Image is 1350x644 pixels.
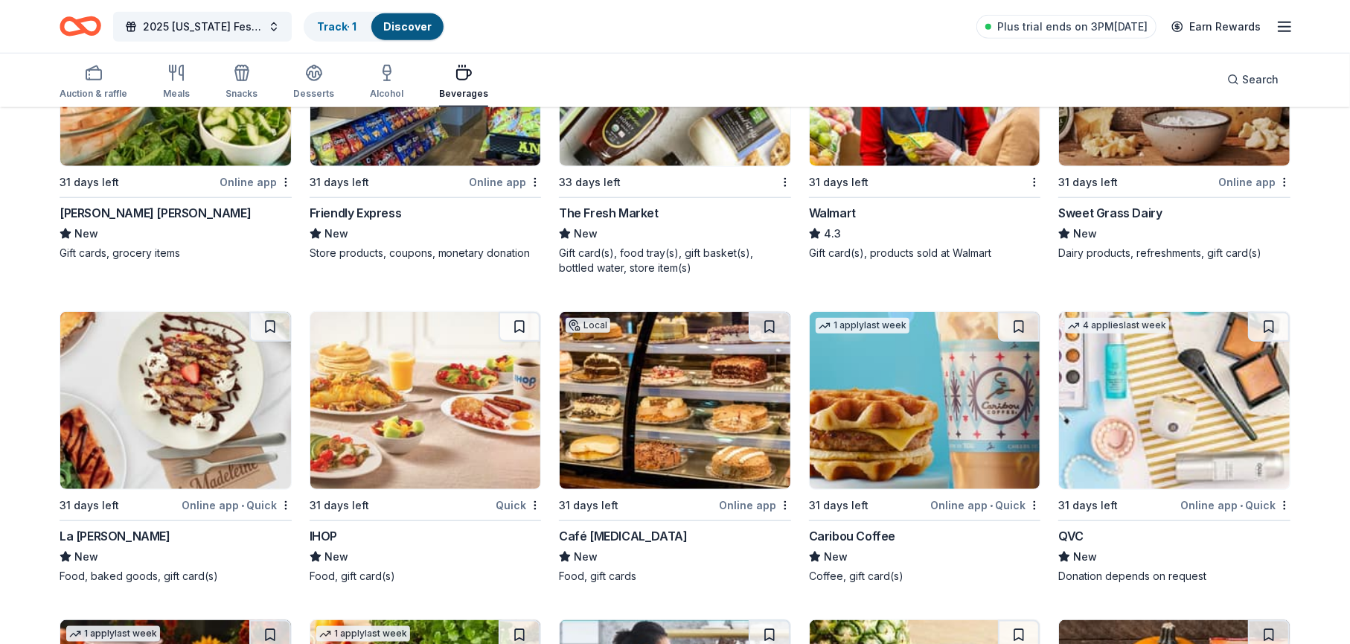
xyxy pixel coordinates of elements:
div: 1 apply last week [66,626,160,642]
button: Meals [163,58,190,107]
span: • [990,500,993,511]
div: Caribou Coffee [809,527,895,545]
a: Image for QVC4 applieslast week31 days leftOnline app•QuickQVCNewDonation depends on request [1058,311,1290,584]
span: Search [1242,71,1279,89]
div: 1 apply last week [816,318,909,334]
img: Image for QVC [1059,312,1290,489]
div: Friendly Express [310,204,402,222]
div: 31 days left [60,173,119,191]
a: Discover [383,20,432,33]
span: New [324,225,348,243]
div: 33 days left [559,173,621,191]
div: QVC [1058,527,1084,545]
div: [PERSON_NAME] [PERSON_NAME] [60,204,251,222]
div: Online app Quick [930,496,1040,514]
div: Online app [1218,173,1290,191]
div: 31 days left [310,497,369,514]
div: Store products, coupons, monetary donation [310,246,542,261]
a: Image for La Madeleine31 days leftOnline app•QuickLa [PERSON_NAME]NewFood, baked goods, gift card(s) [60,311,292,584]
div: 4 applies last week [1065,318,1169,334]
div: Food, gift cards [559,569,791,584]
div: Online app [220,173,292,191]
div: 1 apply last week [316,626,410,642]
div: Local [566,318,610,333]
a: Image for IHOP31 days leftQuickIHOPNewFood, gift card(s) [310,311,542,584]
div: Alcohol [370,88,403,100]
span: • [1240,500,1243,511]
div: La [PERSON_NAME] [60,527,170,545]
a: Track· 1 [317,20,356,33]
button: 2025 [US_STATE] Festival of Trees [113,12,292,42]
div: 31 days left [60,497,119,514]
a: Image for Caribou Coffee1 applylast week31 days leftOnline app•QuickCaribou CoffeeNewCoffee, gift... [809,311,1041,584]
div: The Fresh Market [559,204,659,222]
div: Gift card(s), products sold at Walmart [809,246,1041,261]
span: 4.3 [824,225,841,243]
div: Gift cards, grocery items [60,246,292,261]
a: Plus trial ends on 3PM[DATE] [976,15,1157,39]
img: Image for La Madeleine [60,312,291,489]
div: Online app [719,496,791,514]
div: Online app Quick [182,496,292,514]
div: Online app [469,173,541,191]
button: Snacks [225,58,257,107]
div: Coffee, gift card(s) [809,569,1041,584]
div: Beverages [439,88,488,100]
img: Image for Caribou Coffee [810,312,1040,489]
div: Walmart [809,204,856,222]
div: 31 days left [1058,173,1118,191]
span: Plus trial ends on 3PM[DATE] [997,18,1148,36]
a: Earn Rewards [1162,13,1270,40]
button: Desserts [293,58,334,107]
span: New [1073,548,1097,566]
span: 2025 [US_STATE] Festival of Trees [143,18,262,36]
div: Online app Quick [1180,496,1290,514]
span: New [1073,225,1097,243]
button: Beverages [439,58,488,107]
div: Desserts [293,88,334,100]
div: Dairy products, refreshments, gift card(s) [1058,246,1290,261]
button: Track· 1Discover [304,12,445,42]
span: New [574,225,598,243]
button: Search [1215,65,1290,95]
span: New [324,548,348,566]
button: Auction & raffle [60,58,127,107]
div: Sweet Grass Dairy [1058,204,1162,222]
div: Auction & raffle [60,88,127,100]
span: • [241,500,244,511]
span: New [74,225,98,243]
div: Café [MEDICAL_DATA] [559,527,687,545]
span: New [574,548,598,566]
span: New [74,548,98,566]
div: Food, gift card(s) [310,569,542,584]
div: 31 days left [809,497,868,514]
a: Home [60,9,101,44]
div: 31 days left [310,173,369,191]
button: Alcohol [370,58,403,107]
div: IHOP [310,527,337,545]
div: 31 days left [559,497,618,514]
div: Snacks [225,88,257,100]
div: Donation depends on request [1058,569,1290,584]
div: Quick [496,496,541,514]
img: Image for Café Intermezzo [560,312,790,489]
div: 31 days left [1058,497,1118,514]
img: Image for IHOP [310,312,541,489]
div: Meals [163,88,190,100]
div: Gift card(s), food tray(s), gift basket(s), bottled water, store item(s) [559,246,791,275]
a: Image for Café IntermezzoLocal31 days leftOnline appCafé [MEDICAL_DATA]NewFood, gift cards [559,311,791,584]
div: 31 days left [809,173,868,191]
div: Food, baked goods, gift card(s) [60,569,292,584]
span: New [824,548,848,566]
